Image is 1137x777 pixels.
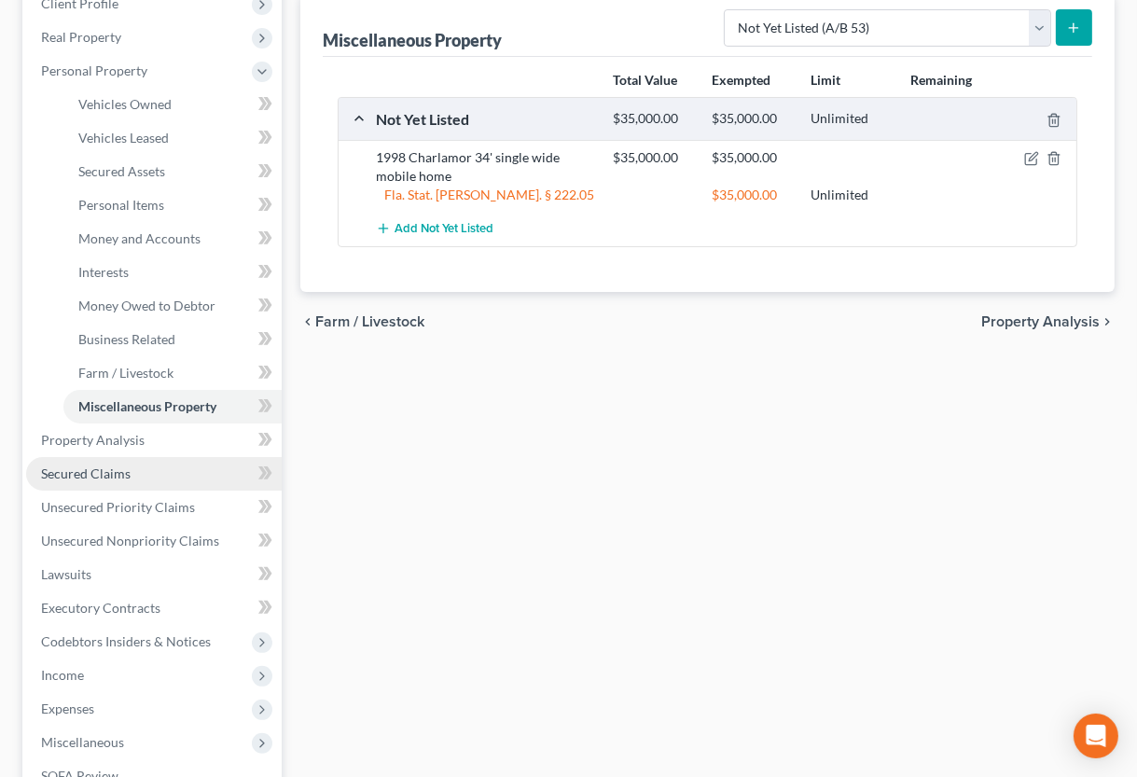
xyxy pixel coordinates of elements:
span: Real Property [41,29,121,45]
div: Miscellaneous Property [323,29,502,51]
strong: Remaining [910,72,972,88]
span: Unsecured Priority Claims [41,499,195,515]
span: Money and Accounts [78,230,201,246]
a: Unsecured Nonpriority Claims [26,524,282,558]
a: Personal Items [63,188,282,222]
a: Secured Claims [26,457,282,491]
button: Add Not Yet Listed [376,212,493,246]
strong: Total Value [613,72,677,88]
div: $35,000.00 [603,110,702,128]
span: Expenses [41,701,94,716]
a: Lawsuits [26,558,282,591]
a: Interests [63,256,282,289]
span: Vehicles Owned [78,96,172,112]
div: $35,000.00 [702,186,801,204]
a: Secured Assets [63,155,282,188]
div: Unlimited [801,186,900,204]
span: Personal Items [78,197,164,213]
button: chevron_left Farm / Livestock [300,314,424,329]
strong: Exempted [712,72,770,88]
span: Secured Claims [41,465,131,481]
i: chevron_right [1100,314,1115,329]
a: Executory Contracts [26,591,282,625]
span: Income [41,667,84,683]
span: Add Not Yet Listed [395,222,493,237]
span: Vehicles Leased [78,130,169,146]
span: Business Related [78,331,175,347]
a: Money and Accounts [63,222,282,256]
span: Miscellaneous Property [78,398,216,414]
div: $35,000.00 [603,148,702,167]
span: Personal Property [41,62,147,78]
span: Executory Contracts [41,600,160,616]
span: Codebtors Insiders & Notices [41,633,211,649]
a: Vehicles Leased [63,121,282,155]
span: Interests [78,264,129,280]
a: Money Owed to Debtor [63,289,282,323]
span: Property Analysis [981,314,1100,329]
button: Property Analysis chevron_right [981,314,1115,329]
div: Unlimited [801,110,900,128]
span: Unsecured Nonpriority Claims [41,533,219,548]
span: Miscellaneous [41,734,124,750]
span: Farm / Livestock [315,314,424,329]
a: Farm / Livestock [63,356,282,390]
div: Not Yet Listed [367,109,603,129]
a: Business Related [63,323,282,356]
span: Secured Assets [78,163,165,179]
div: $35,000.00 [702,110,801,128]
a: Property Analysis [26,423,282,457]
div: Fla. Stat. [PERSON_NAME]. § 222.05 [367,186,603,204]
div: 1998 Charlamor 34' single wide mobile home [367,148,603,186]
div: $35,000.00 [702,148,801,167]
span: Property Analysis [41,432,145,448]
a: Vehicles Owned [63,88,282,121]
a: Miscellaneous Property [63,390,282,423]
span: Money Owed to Debtor [78,298,215,313]
span: Lawsuits [41,566,91,582]
i: chevron_left [300,314,315,329]
span: Farm / Livestock [78,365,173,381]
strong: Limit [811,72,840,88]
a: Unsecured Priority Claims [26,491,282,524]
div: Open Intercom Messenger [1074,714,1118,758]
